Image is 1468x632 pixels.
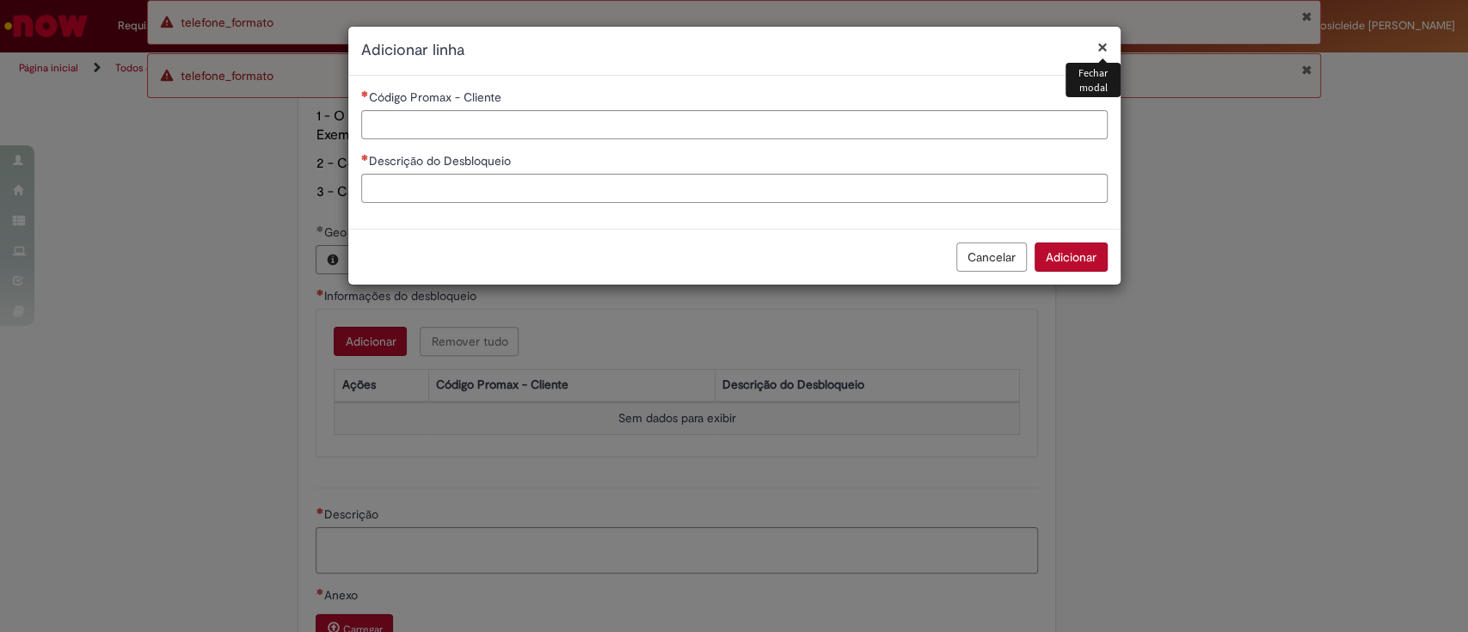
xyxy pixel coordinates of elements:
span: Necessários [361,90,369,97]
input: Código Promax - Cliente [361,110,1108,139]
div: Fechar modal [1066,63,1120,97]
button: Cancelar [956,242,1027,272]
button: Fechar modal [1097,38,1108,56]
input: Descrição do Desbloqueio [361,174,1108,203]
span: Necessários [361,154,369,161]
span: Código Promax - Cliente [369,89,505,105]
span: Descrição do Desbloqueio [369,153,514,169]
h2: Adicionar linha [361,40,1108,62]
button: Adicionar [1035,242,1108,272]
